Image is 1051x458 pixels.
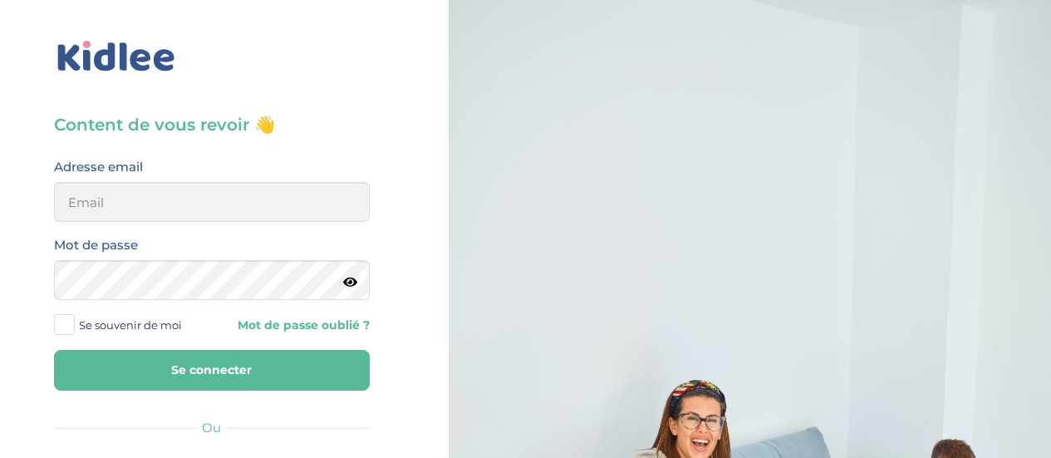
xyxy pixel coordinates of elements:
a: Mot de passe oublié ? [224,318,370,333]
button: Se connecter [54,350,370,391]
h3: Content de vous revoir 👋 [54,113,370,136]
input: Email [54,182,370,222]
label: Mot de passe [54,234,138,256]
span: Se souvenir de moi [79,314,182,336]
img: logo_kidlee_bleu [54,37,179,76]
label: Adresse email [54,156,143,178]
span: Ou [202,420,221,436]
